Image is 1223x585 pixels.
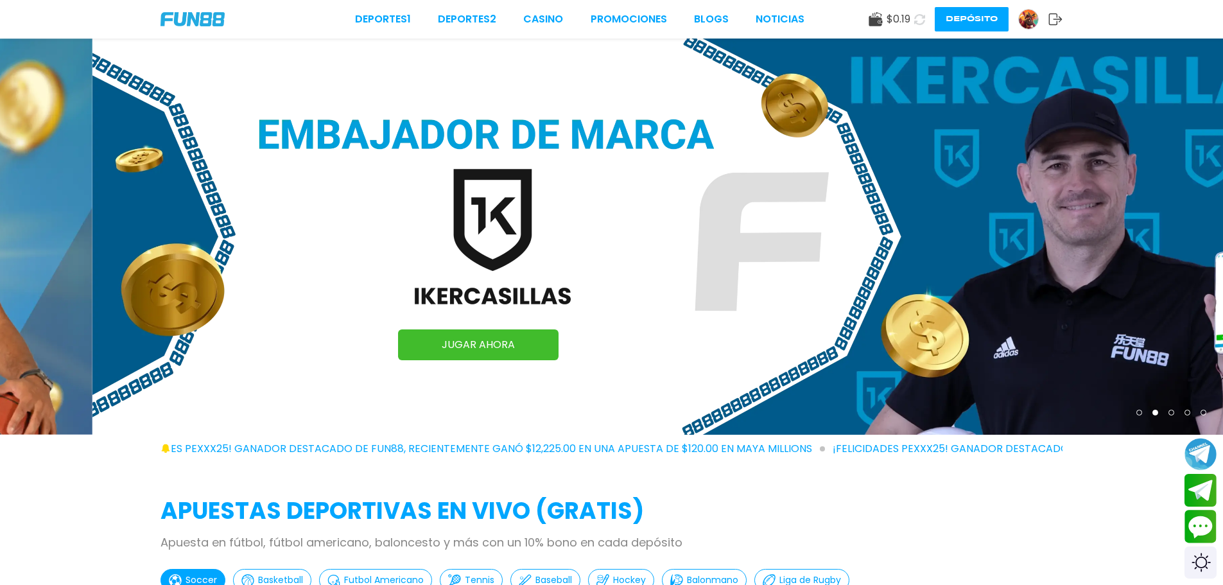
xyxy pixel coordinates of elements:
[438,12,496,27] a: Deportes2
[1184,437,1217,471] button: Join telegram channel
[160,534,1063,551] p: Apuesta en fútbol, fútbol americano, baloncesto y más con un 10% bono en cada depósito
[160,494,1063,528] h2: APUESTAS DEPORTIVAS EN VIVO (gratis)
[1184,474,1217,507] button: Join telegram
[1184,510,1217,543] button: Contact customer service
[591,12,667,27] a: Promociones
[694,12,729,27] a: BLOGS
[887,12,910,27] span: $ 0.19
[398,329,559,360] a: JUGAR AHORA
[355,12,411,27] a: Deportes1
[523,12,563,27] a: CASINO
[756,12,804,27] a: NOTICIAS
[1019,10,1038,29] img: Avatar
[935,7,1009,31] button: Depósito
[160,12,225,26] img: Company Logo
[1184,546,1217,579] div: Switch theme
[116,441,825,457] span: ¡FELICIDADES pexxx25! GANADOR DESTACADO DE FUN88, RECIENTEMENTE GANÓ $12,225.00 EN UNA APUESTA DE...
[1018,9,1048,30] a: Avatar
